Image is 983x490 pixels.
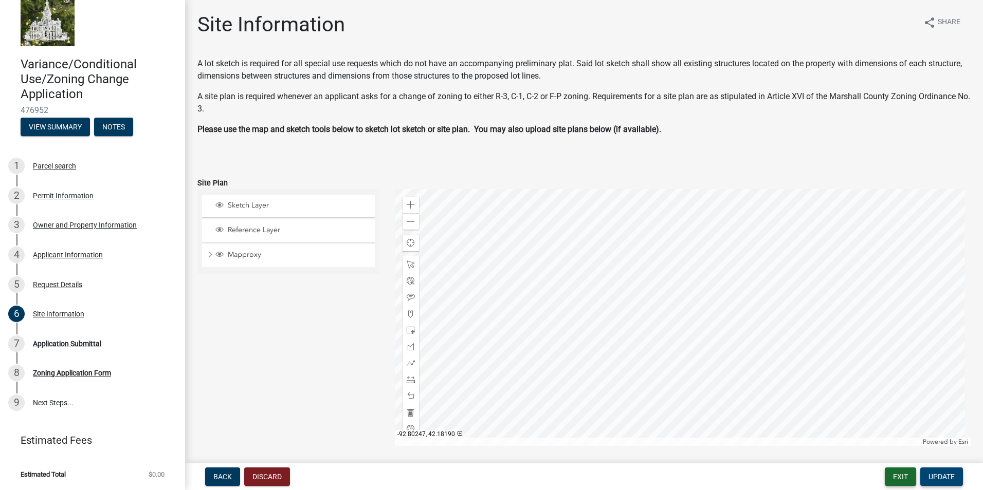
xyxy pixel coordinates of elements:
[8,394,25,411] div: 9
[33,340,101,347] div: Application Submittal
[197,124,661,134] strong: Please use the map and sketch tools below to sketch lot sketch or site plan. You may also upload ...
[8,187,25,204] div: 2
[197,90,971,115] p: A site plan is required whenever an applicant asks for a change of zoning to either R-3, C-1, C-2...
[21,118,90,136] button: View Summary
[33,162,76,169] div: Parcel search
[920,438,971,446] div: Powered by
[915,12,969,32] button: shareShare
[21,124,90,132] wm-modal-confirm: Summary
[205,467,240,486] button: Back
[21,105,165,115] span: 476952
[225,201,371,210] span: Sketch Layer
[885,467,916,486] button: Exit
[244,467,290,486] button: Discard
[149,471,165,478] span: $0.00
[206,250,214,261] span: Expand
[923,16,936,29] i: share
[8,335,25,352] div: 7
[8,430,169,450] a: Estimated Fees
[33,281,82,288] div: Request Details
[920,467,963,486] button: Update
[225,225,371,235] span: Reference Layer
[21,57,177,101] h4: Variance/Conditional Use/Zoning Change Application
[33,310,84,317] div: Site Information
[33,221,137,229] div: Owner and Property Information
[197,58,971,82] p: A lot sketch is required for all special use requests which do not have an accompanying prelimina...
[403,197,419,213] div: Zoom in
[8,158,25,174] div: 1
[202,219,375,242] li: Reference Layer
[8,306,25,322] div: 6
[225,250,371,259] span: Mapproxy
[8,247,25,263] div: 4
[403,235,419,251] div: Find my location
[201,192,376,271] ul: Layer List
[8,276,25,293] div: 5
[213,473,232,481] span: Back
[929,473,955,481] span: Update
[214,201,371,211] div: Sketch Layer
[8,365,25,381] div: 8
[197,12,345,37] h1: Site Information
[33,192,94,199] div: Permit Information
[8,217,25,233] div: 3
[202,244,375,268] li: Mapproxy
[33,251,103,258] div: Applicant Information
[938,16,960,29] span: Share
[21,471,66,478] span: Estimated Total
[197,180,228,187] label: Site Plan
[958,438,968,445] a: Esri
[403,213,419,230] div: Zoom out
[94,118,133,136] button: Notes
[94,124,133,132] wm-modal-confirm: Notes
[202,195,375,218] li: Sketch Layer
[214,225,371,236] div: Reference Layer
[33,369,111,376] div: Zoning Application Form
[214,250,371,260] div: Mapproxy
